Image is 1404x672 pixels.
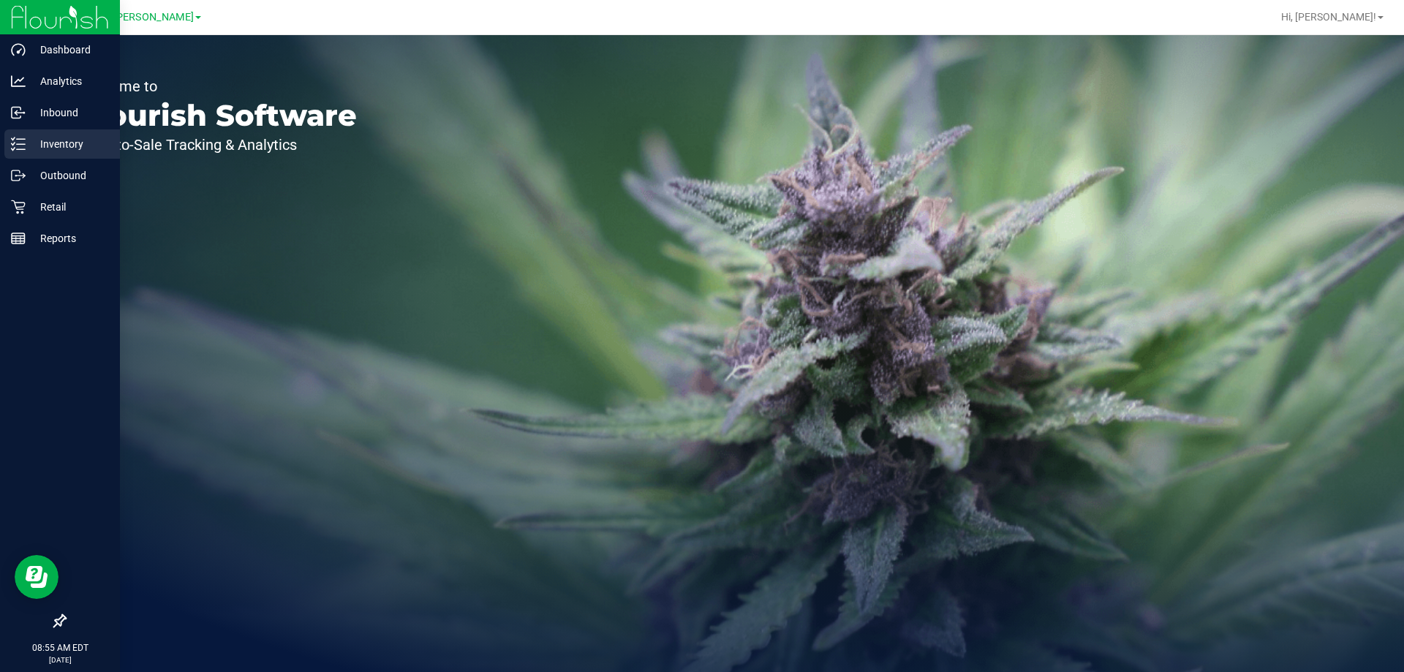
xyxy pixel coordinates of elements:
[26,104,113,121] p: Inbound
[26,72,113,90] p: Analytics
[79,137,357,152] p: Seed-to-Sale Tracking & Analytics
[98,11,194,23] span: Ft. [PERSON_NAME]
[26,167,113,184] p: Outbound
[11,200,26,214] inline-svg: Retail
[7,641,113,654] p: 08:55 AM EDT
[11,42,26,57] inline-svg: Dashboard
[11,105,26,120] inline-svg: Inbound
[11,168,26,183] inline-svg: Outbound
[11,231,26,246] inline-svg: Reports
[26,230,113,247] p: Reports
[79,101,357,130] p: Flourish Software
[11,74,26,88] inline-svg: Analytics
[26,41,113,58] p: Dashboard
[1281,11,1376,23] span: Hi, [PERSON_NAME]!
[79,79,357,94] p: Welcome to
[26,198,113,216] p: Retail
[26,135,113,153] p: Inventory
[11,137,26,151] inline-svg: Inventory
[7,654,113,665] p: [DATE]
[15,555,58,599] iframe: Resource center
